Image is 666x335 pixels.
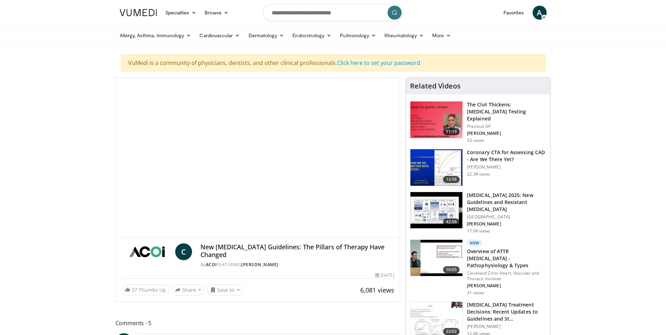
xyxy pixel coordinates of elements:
button: Save to [207,284,243,296]
a: Click here to set your password [337,59,420,67]
a: Rheumatology [380,28,428,42]
a: C [175,243,192,260]
input: Search topics, interventions [263,4,403,21]
h3: [MEDICAL_DATA] Treatment Decisions: Recent Updates to Guidelines and St… [467,301,546,322]
p: [PERSON_NAME] [467,283,546,289]
div: [DATE] [375,272,394,278]
p: [PERSON_NAME] [467,131,546,136]
p: Cleveland Clinic Heart, Vascular and Thoracic Institute [467,270,546,282]
span: 10:05 [443,266,460,273]
img: 280bcb39-0f4e-42eb-9c44-b41b9262a277.150x105_q85_crop-smart_upscale.jpg [410,192,462,229]
div: By FEATURING [200,262,394,268]
p: [PERSON_NAME] [467,324,546,329]
a: 42:56 [MEDICAL_DATA] 2025: New Guidelines and Resistant [MEDICAL_DATA] [GEOGRAPHIC_DATA] [PERSON_... [410,192,546,234]
h3: Coronary CTA for Assessing CAD - Are We There Yet? [467,149,546,163]
a: Pulmonology [336,28,380,42]
a: More [428,28,455,42]
h4: New [MEDICAL_DATA] Guidelines: The Pillars of Therapy Have Changed [200,243,394,258]
img: ACOI [121,243,172,260]
a: 10:05 New Overview of ATTR [MEDICAL_DATA] - Pathophysiology & Types Cleveland Clinic Heart, Vascu... [410,239,546,296]
button: Share [172,284,205,296]
span: 42:56 [443,218,460,225]
video-js: Video Player [116,78,400,238]
a: Specialties [161,6,201,20]
span: 13:58 [443,176,460,183]
a: Browse [200,6,233,20]
a: Allergy, Asthma, Immunology [116,28,196,42]
div: VuMedi is a community of physicians, dentists, and other clinical professionals. [121,54,546,72]
a: 11:19 The Clot Thickens: [MEDICAL_DATA] Testing Explained Practical GP [PERSON_NAME] 23 views [410,101,546,143]
p: Practical GP [467,124,546,129]
p: [PERSON_NAME] [467,221,546,227]
a: Favorites [499,6,528,20]
h3: Overview of ATTR [MEDICAL_DATA] - Pathophysiology & Types [467,248,546,269]
img: 34b2b9a4-89e5-4b8c-b553-8a638b61a706.150x105_q85_crop-smart_upscale.jpg [410,149,462,186]
span: Comments 5 [116,318,401,328]
span: 37 [132,287,137,293]
h3: [MEDICAL_DATA] 2025: New Guidelines and Resistant [MEDICAL_DATA] [467,192,546,213]
a: Endocrinology [288,28,336,42]
a: 13:58 Coronary CTA for Assessing CAD - Are We There Yet? [PERSON_NAME] 22.3K views [410,149,546,186]
p: [PERSON_NAME] [467,164,546,170]
p: New [467,239,482,247]
p: 23 views [467,138,484,143]
p: [GEOGRAPHIC_DATA] [467,214,546,220]
img: VuMedi Logo [120,9,157,16]
span: 6,081 views [360,286,394,294]
a: A [533,6,547,20]
a: 37 Thumbs Up [121,284,169,295]
a: Cardiovascular [195,28,244,42]
h3: The Clot Thickens: [MEDICAL_DATA] Testing Explained [467,101,546,122]
p: 31 views [467,290,484,296]
img: 7b0db7e1-b310-4414-a1d3-dac447dbe739.150x105_q85_crop-smart_upscale.jpg [410,101,462,138]
span: 33:02 [443,328,460,335]
a: [PERSON_NAME] [241,262,278,268]
span: 11:19 [443,128,460,135]
img: 2f83149f-471f-45a5-8edf-b959582daf19.150x105_q85_crop-smart_upscale.jpg [410,240,462,276]
a: ACOI [206,262,217,268]
p: 22.3K views [467,171,490,177]
a: Dermatology [244,28,289,42]
h4: Related Videos [410,82,461,90]
p: 17.0K views [467,228,490,234]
